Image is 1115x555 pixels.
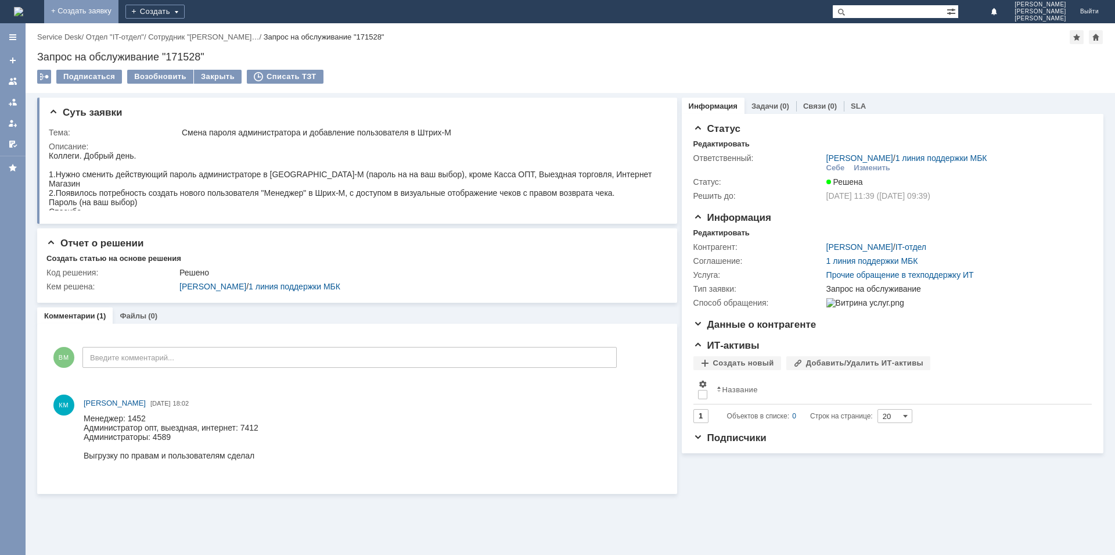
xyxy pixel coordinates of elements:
div: Название [722,385,758,394]
span: ИТ-активы [693,340,760,351]
div: Запрос на обслуживание "171528" [37,51,1103,63]
div: Редактировать [693,139,750,149]
div: (1) [97,311,106,320]
a: Отдел "IT-отдел" [86,33,144,41]
a: Заявки на командах [3,72,22,91]
span: [PERSON_NAME] [1015,8,1066,15]
span: Статус [693,123,740,134]
a: Информация [689,102,738,110]
a: 1 линия поддержки МБК [249,282,340,291]
a: Задачи [751,102,778,110]
span: [PERSON_NAME] [1015,15,1066,22]
div: Контрагент: [693,242,824,252]
a: Прочие обращение в техподдержку ИТ [826,270,974,280]
div: Решить до: [693,191,824,200]
span: Подписчики [693,432,767,443]
div: Работа с массовостью [37,70,51,84]
span: [DATE] 11:39 ([DATE] 09:39) [826,191,930,200]
span: [DATE] [150,400,171,407]
a: Service Desk [37,33,82,41]
div: / [148,33,264,41]
img: logo [14,7,23,16]
a: Мои согласования [3,135,22,153]
div: Способ обращения: [693,298,824,307]
div: (0) [828,102,837,110]
div: (0) [780,102,789,110]
div: Изменить [854,163,890,173]
div: / [37,33,86,41]
a: Связи [803,102,826,110]
div: Услуга: [693,270,824,280]
i: Строк на странице: [727,409,873,423]
span: Решена [826,177,863,187]
div: Создать статью на основе решения [46,254,181,263]
div: Тип заявки: [693,284,824,293]
div: Ответственный: [693,153,824,163]
th: Название [712,375,1082,404]
span: [PERSON_NAME] [1015,1,1066,8]
a: IT-отдел [895,242,926,252]
span: Информация [693,212,771,223]
span: Настройки [698,379,707,389]
span: Отчет о решении [46,238,143,249]
div: / [179,282,659,291]
span: Объектов в списке: [727,412,789,420]
a: Перейти на домашнюю страницу [14,7,23,16]
a: 1 линия поддержки МБК [895,153,987,163]
a: Комментарии [44,311,95,320]
div: Запрос на обслуживание [826,284,1086,293]
span: Данные о контрагенте [693,319,817,330]
a: Создать заявку [3,51,22,70]
div: Код решения: [46,268,177,277]
a: SLA [851,102,866,110]
a: [PERSON_NAME] [826,242,893,252]
div: Кем решена: [46,282,177,291]
div: Запрос на обслуживание "171528" [264,33,384,41]
div: Сделать домашней страницей [1089,30,1103,44]
img: Витрина услуг.png [826,298,904,307]
a: Сотрудник "[PERSON_NAME]… [148,33,259,41]
a: Мои заявки [3,114,22,133]
div: Добавить в избранное [1070,30,1084,44]
a: [PERSON_NAME] [84,398,146,409]
span: ВМ [53,347,74,368]
a: Заявки в моей ответственности [3,93,22,112]
div: Смена пароля администратора и добавление пользователя в Штрих-М [182,128,659,137]
div: Себе [826,163,845,173]
div: 0 [792,409,796,423]
span: Расширенный поиск [947,5,958,16]
div: Тема: [49,128,179,137]
div: Создать [125,5,185,19]
div: Редактировать [693,228,750,238]
span: [PERSON_NAME] [84,399,146,407]
div: / [826,153,987,163]
div: / [86,33,148,41]
span: 18:02 [173,400,189,407]
div: Соглашение: [693,256,824,266]
span: Суть заявки [49,107,122,118]
div: / [826,242,926,252]
a: [PERSON_NAME] [179,282,246,291]
div: Статус: [693,177,824,187]
div: Решено [179,268,659,277]
a: Файлы [120,311,146,320]
div: Описание: [49,142,661,151]
a: [PERSON_NAME] [826,153,893,163]
div: (0) [148,311,157,320]
a: 1 линия поддержки МБК [826,256,918,266]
